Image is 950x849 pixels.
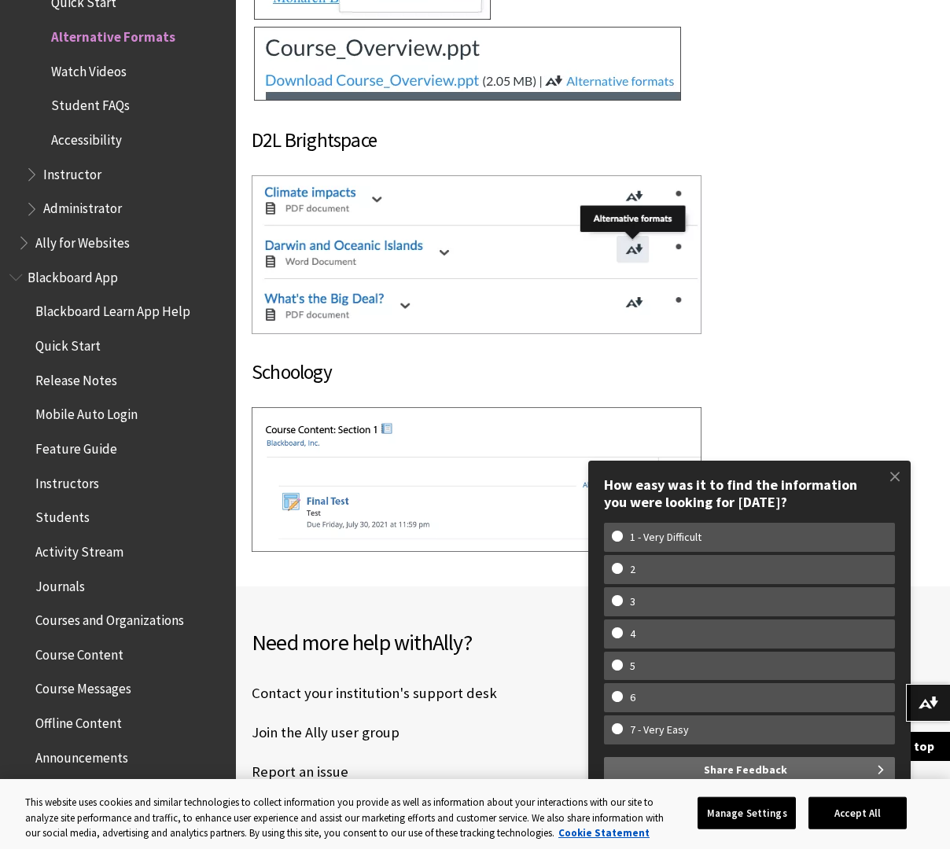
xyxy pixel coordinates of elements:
[43,161,101,182] span: Instructor
[604,757,895,782] button: Share Feedback
[252,760,348,784] a: Report an issue
[612,627,654,641] w-span: 4
[612,691,654,704] w-span: 6
[35,710,122,731] span: Offline Content
[612,723,707,737] w-span: 7 - Very Easy
[28,264,118,285] span: Blackboard App
[704,757,787,782] span: Share Feedback
[35,573,85,594] span: Journals
[35,230,130,251] span: Ally for Websites
[35,333,101,354] span: Quick Start
[35,436,117,457] span: Feature Guide
[252,682,497,705] a: Contact your institution's support desk
[35,676,131,697] span: Course Messages
[35,299,190,320] span: Blackboard Learn App Help
[51,58,127,79] span: Watch Videos
[252,721,400,744] a: Join the Ally user group
[252,407,701,552] img: The Alternative Formats button appears as a letter A
[558,826,650,840] a: More information about your privacy, opens in a new tab
[252,175,701,334] img: The Alternative Formats button appears as a letter A
[612,595,654,608] w-span: 3
[604,476,895,510] div: How easy was it to find the information you were looking for [DATE]?
[51,93,130,114] span: Student FAQs
[35,744,128,766] span: Announcements
[612,660,654,673] w-span: 5
[51,127,122,148] span: Accessibility
[252,626,934,659] h2: Need more help with ?
[35,641,123,663] span: Course Content
[433,628,463,656] span: Ally
[35,607,184,628] span: Courses and Organizations
[698,796,796,829] button: Manage Settings
[35,470,99,491] span: Instructors
[25,795,665,841] div: This website uses cookies and similar technologies to collect information you provide as well as ...
[43,196,122,217] span: Administrator
[35,367,117,388] span: Release Notes
[35,538,123,560] span: Activity Stream
[35,402,138,423] span: Mobile Auto Login
[252,358,701,388] h3: Schoology
[51,24,175,45] span: Alternative Formats
[252,126,701,156] h3: D2L Brightspace
[35,504,90,525] span: Students
[612,531,720,544] w-span: 1 - Very Difficult
[612,563,654,576] w-span: 2
[808,796,907,829] button: Accept All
